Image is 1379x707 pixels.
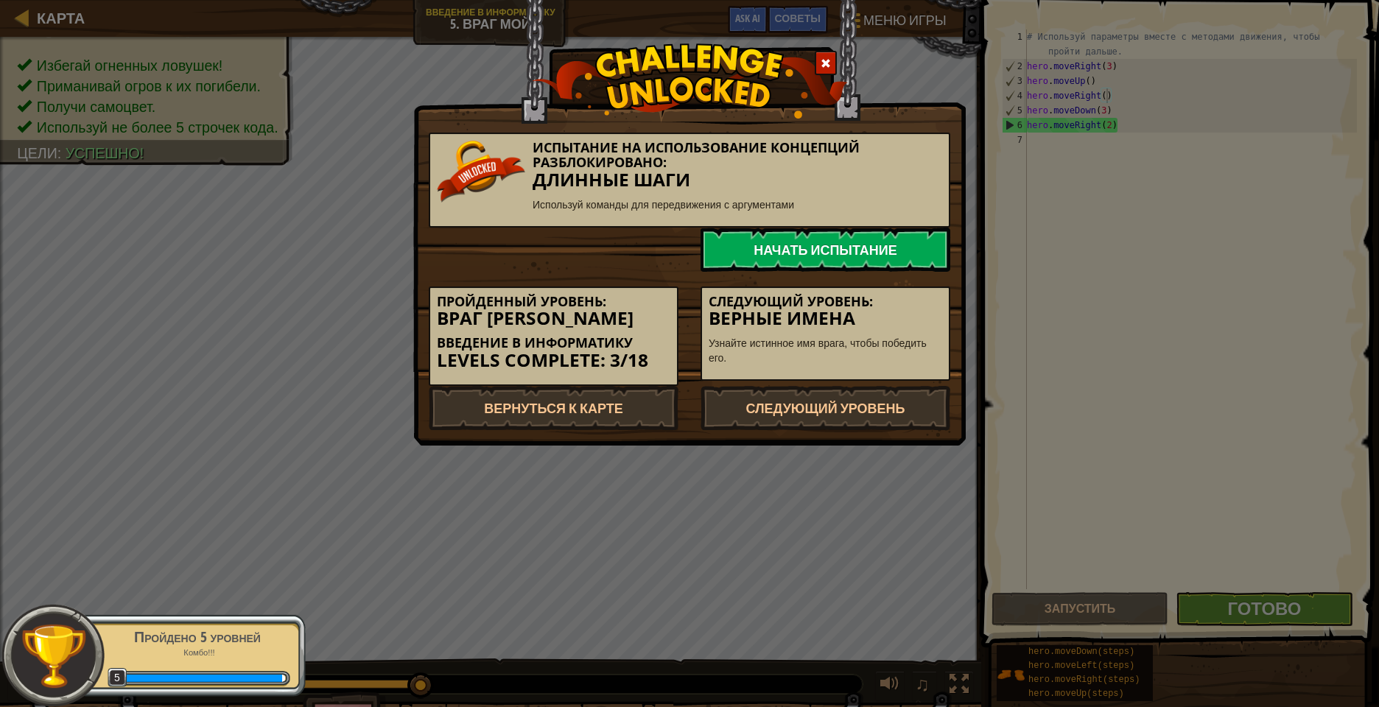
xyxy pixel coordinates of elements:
[20,622,87,689] img: trophy.png
[533,138,860,171] span: Испытание на использование концепций разблокировано:
[437,309,670,328] h3: Враг [PERSON_NAME]
[709,336,942,365] p: Узнайте истинное имя врага, чтобы победить его.
[532,43,848,119] img: challenge_unlocked.png
[429,386,678,430] a: Вернуться к карте
[709,309,942,328] h3: Верные имена
[701,228,950,272] a: Начать испытание
[709,295,942,309] h5: Следующий уровень:
[105,627,290,647] div: Пройдено 5 уровней
[437,170,942,190] h3: Длинные шаги
[105,647,290,658] p: Комбо!!!
[437,351,670,370] h3: Levels Complete: 3/18
[701,386,950,430] a: Следующий уровень
[437,141,525,203] img: unlocked_banner.png
[437,197,942,212] p: Используй команды для передвижения с аргументами
[437,336,670,351] h5: Введение в Информатику
[437,295,670,309] h5: Пройденный уровень:
[108,668,127,688] span: 5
